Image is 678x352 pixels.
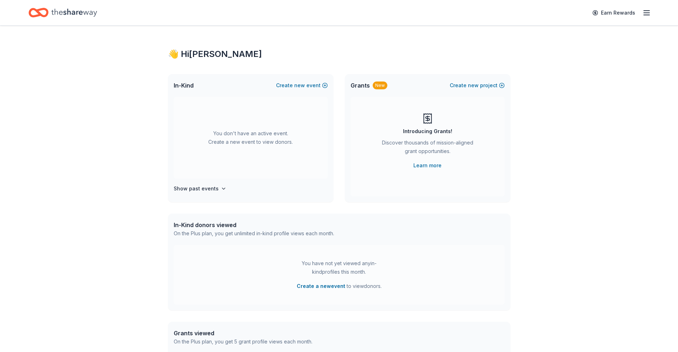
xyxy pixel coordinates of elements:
a: Earn Rewards [588,6,639,19]
div: New [373,82,387,89]
button: Show past events [174,184,226,193]
div: 👋 Hi [PERSON_NAME] [168,48,510,60]
div: In-Kind donors viewed [174,221,334,229]
div: On the Plus plan, you get 5 grant profile views each month. [174,337,312,346]
div: You have not yet viewed any in-kind profiles this month. [295,259,384,276]
div: You don't have an active event. Create a new event to view donors. [174,97,328,179]
h4: Show past events [174,184,219,193]
button: Createnewproject [450,81,505,90]
a: Home [29,4,97,21]
span: new [468,81,479,90]
span: to view donors . [297,282,382,290]
a: Learn more [413,161,442,170]
div: On the Plus plan, you get unlimited in-kind profile views each month. [174,229,334,238]
div: Introducing Grants! [403,127,452,136]
button: Createnewevent [276,81,328,90]
span: In-Kind [174,81,194,90]
div: Discover thousands of mission-aligned grant opportunities. [379,138,476,158]
span: new [294,81,305,90]
div: Grants viewed [174,329,312,337]
span: Grants [351,81,370,90]
button: Create a newevent [297,282,345,290]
